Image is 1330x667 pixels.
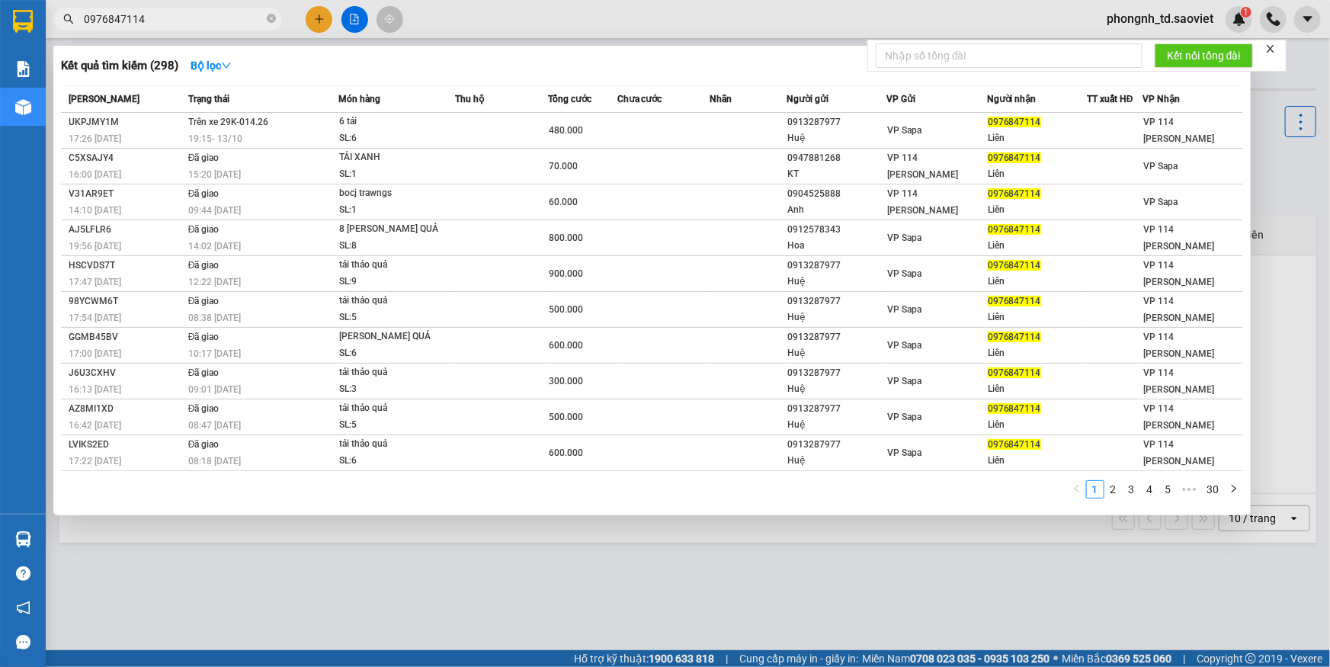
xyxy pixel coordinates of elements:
span: 08:47 [DATE] [188,420,241,431]
div: Liên [988,166,1086,182]
span: 0976847114 [988,367,1041,378]
span: VP Sapa [887,447,921,458]
span: message [16,635,30,649]
div: Liên [988,274,1086,290]
span: VP 114 [PERSON_NAME] [1143,367,1214,395]
div: 6 tải [339,114,453,130]
div: SL: 3 [339,381,453,398]
span: notification [16,601,30,615]
div: Liên [988,309,1086,325]
div: 0913287977 [787,437,886,453]
div: SL: 9 [339,274,453,290]
input: Nhập số tổng đài [876,43,1143,68]
span: down [221,60,232,71]
span: 16:00 [DATE] [69,169,121,180]
div: bocj trawngs [339,185,453,202]
div: Liên [988,381,1086,397]
div: Huệ [787,130,886,146]
span: Trạng thái [188,94,229,104]
a: 2 [1105,481,1122,498]
div: tải thảo quả [339,400,453,417]
div: 98YCWM6T [69,293,184,309]
span: 480.000 [549,125,583,136]
span: Đã giao [188,332,220,342]
span: 500.000 [549,304,583,315]
span: question-circle [16,566,30,581]
span: right [1229,484,1239,493]
div: tải thảo quả [339,364,453,381]
span: Đã giao [188,224,220,235]
div: Huệ [787,274,886,290]
span: Chưa cước [617,94,662,104]
li: 5 [1159,480,1178,499]
span: VP 114 [PERSON_NAME] [1143,439,1214,467]
div: J6U3CXHV [69,365,184,381]
li: 2 [1104,480,1123,499]
span: 16:42 [DATE] [69,420,121,431]
span: 900.000 [549,268,583,279]
span: 15:20 [DATE] [188,169,241,180]
span: Người gửi [787,94,828,104]
button: left [1068,480,1086,499]
div: Liên [988,417,1086,433]
h3: Kết quả tìm kiếm ( 298 ) [61,58,178,74]
span: 17:54 [DATE] [69,313,121,323]
span: 17:47 [DATE] [69,277,121,287]
span: Đã giao [188,188,220,199]
div: Liên [988,345,1086,361]
img: logo-vxr [13,10,33,33]
span: close-circle [267,12,276,27]
span: close [1265,43,1276,54]
span: Thu hộ [455,94,484,104]
span: 600.000 [549,447,583,458]
span: 08:38 [DATE] [188,313,241,323]
span: 17:00 [DATE] [69,348,121,359]
span: Đã giao [188,296,220,306]
span: VP Sapa [1143,197,1178,207]
span: ••• [1178,480,1202,499]
span: 0976847114 [988,439,1041,450]
span: Kết nối tổng đài [1167,47,1241,64]
li: Next 5 Pages [1178,480,1202,499]
div: [PERSON_NAME] QUẢ [339,329,453,345]
span: VP 114 [PERSON_NAME] [887,152,958,180]
div: 0913287977 [787,114,886,130]
span: VP Sapa [887,268,921,279]
div: SL: 5 [339,309,453,326]
span: VP Sapa [887,340,921,351]
div: Liên [988,130,1086,146]
span: Tổng cước [548,94,591,104]
span: 09:01 [DATE] [188,384,241,395]
div: Liên [988,453,1086,469]
a: 30 [1203,481,1224,498]
span: VP Sapa [887,412,921,422]
span: TT xuất HĐ [1087,94,1133,104]
span: Người nhận [987,94,1037,104]
li: 1 [1086,480,1104,499]
span: Trên xe 29K-014.26 [188,117,268,127]
span: VP 114 [PERSON_NAME] [1143,260,1214,287]
span: Đã giao [188,403,220,414]
div: Huệ [787,453,886,469]
span: VP 114 [PERSON_NAME] [887,188,958,216]
a: 4 [1142,481,1159,498]
span: VP Sapa [887,304,921,315]
span: 0976847114 [988,332,1041,342]
span: left [1072,484,1082,493]
span: 0976847114 [988,188,1041,199]
div: C5XSAJY4 [69,150,184,166]
div: SL: 6 [339,345,453,362]
div: 0913287977 [787,258,886,274]
img: solution-icon [15,61,31,77]
span: [PERSON_NAME] [69,94,139,104]
div: 0913287977 [787,329,886,345]
div: Liên [988,202,1086,218]
span: 0976847114 [988,260,1041,271]
button: Bộ lọcdown [178,53,244,78]
button: Kết nối tổng đài [1155,43,1253,68]
div: 0913287977 [787,365,886,381]
div: Huệ [787,381,886,397]
span: 09:44 [DATE] [188,205,241,216]
span: 19:56 [DATE] [69,241,121,252]
img: warehouse-icon [15,531,31,547]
